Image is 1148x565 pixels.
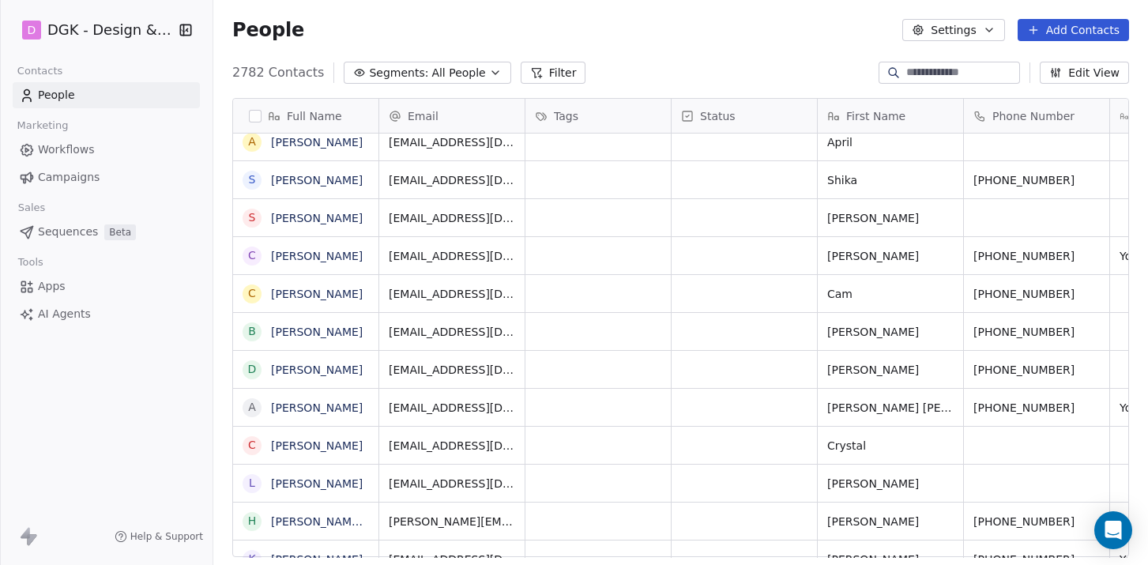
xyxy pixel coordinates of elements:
a: [PERSON_NAME] [271,174,363,186]
span: Apps [38,278,66,295]
button: Edit View [1040,62,1129,84]
div: Phone Number [964,99,1109,133]
a: Apps [13,273,200,299]
button: Add Contacts [1018,19,1129,41]
span: Tools [11,250,50,274]
span: AI Agents [38,306,91,322]
span: [PHONE_NUMBER] [973,362,1100,378]
span: D [28,22,36,38]
span: Full Name [287,108,342,124]
span: [PHONE_NUMBER] [973,324,1100,340]
span: [PHONE_NUMBER] [973,248,1100,264]
span: [EMAIL_ADDRESS][DOMAIN_NAME] [389,438,515,454]
span: [EMAIL_ADDRESS][DOMAIN_NAME] [389,172,515,188]
a: [PERSON_NAME] [271,439,363,452]
a: [PERSON_NAME] [271,250,363,262]
span: [EMAIL_ADDRESS][DOMAIN_NAME] [389,134,515,150]
div: A [248,134,256,150]
div: A [248,399,256,416]
span: First Name [846,108,905,124]
div: Tags [525,99,671,133]
a: AI Agents [13,301,200,327]
span: Sales [11,196,52,220]
span: [EMAIL_ADDRESS][DOMAIN_NAME] [389,476,515,492]
span: DGK - Design & Build [47,20,175,40]
div: Open Intercom Messenger [1094,511,1132,549]
span: [PHONE_NUMBER] [973,514,1100,529]
span: [PERSON_NAME] [PERSON_NAME] [827,400,954,416]
span: [EMAIL_ADDRESS][DOMAIN_NAME] [389,286,515,302]
span: [EMAIL_ADDRESS][DOMAIN_NAME] [389,362,515,378]
span: Crystal [827,438,954,454]
a: [PERSON_NAME] [271,363,363,376]
a: [PERSON_NAME] [271,401,363,414]
span: People [232,18,304,42]
span: Workflows [38,141,95,158]
div: First Name [818,99,963,133]
span: [PHONE_NUMBER] [973,172,1100,188]
span: Cam [827,286,954,302]
span: [EMAIL_ADDRESS][DOMAIN_NAME] [389,324,515,340]
div: L [249,475,255,492]
div: D [248,361,257,378]
button: DDGK - Design & Build [19,17,168,43]
div: H [248,513,257,529]
span: [PERSON_NAME] [827,324,954,340]
span: [EMAIL_ADDRESS][DOMAIN_NAME] [389,400,515,416]
span: Phone Number [992,108,1075,124]
a: Workflows [13,137,200,163]
span: Segments: [369,65,428,81]
span: [PERSON_NAME] [827,476,954,492]
a: [PERSON_NAME] [271,212,363,224]
span: Campaigns [38,169,100,186]
span: Beta [104,224,136,240]
span: [PHONE_NUMBER] [973,286,1100,302]
div: Email [379,99,525,133]
span: Status [700,108,736,124]
span: Marketing [10,114,75,137]
div: B [248,323,256,340]
div: Full Name [233,99,378,133]
button: Settings [902,19,1004,41]
a: Campaigns [13,164,200,190]
a: [PERSON_NAME] [271,288,363,300]
span: [PERSON_NAME][EMAIL_ADDRESS][DOMAIN_NAME] [389,514,515,529]
a: [PERSON_NAME] [271,136,363,149]
span: 2782 Contacts [232,63,324,82]
span: All People [431,65,485,81]
span: Tags [554,108,578,124]
span: [PERSON_NAME] [827,210,954,226]
span: [PERSON_NAME] [827,362,954,378]
a: [PERSON_NAME] [PERSON_NAME] [271,515,458,528]
span: People [38,87,75,104]
span: Email [408,108,438,124]
span: Help & Support [130,530,203,543]
span: [EMAIL_ADDRESS][DOMAIN_NAME] [389,248,515,264]
span: Sequences [38,224,98,240]
div: S [249,171,256,188]
button: Filter [521,62,586,84]
div: grid [233,134,379,558]
span: April [827,134,954,150]
a: [PERSON_NAME] [271,326,363,338]
div: C [248,247,256,264]
span: [PERSON_NAME] [827,248,954,264]
span: [PERSON_NAME] [827,514,954,529]
span: [EMAIL_ADDRESS][DOMAIN_NAME] [389,210,515,226]
a: Help & Support [115,530,203,543]
a: [PERSON_NAME] [271,477,363,490]
a: SequencesBeta [13,219,200,245]
span: Shika [827,172,954,188]
a: People [13,82,200,108]
span: Contacts [10,59,70,83]
div: C [248,285,256,302]
div: Status [672,99,817,133]
div: S [249,209,256,226]
span: [PHONE_NUMBER] [973,400,1100,416]
div: C [248,437,256,454]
